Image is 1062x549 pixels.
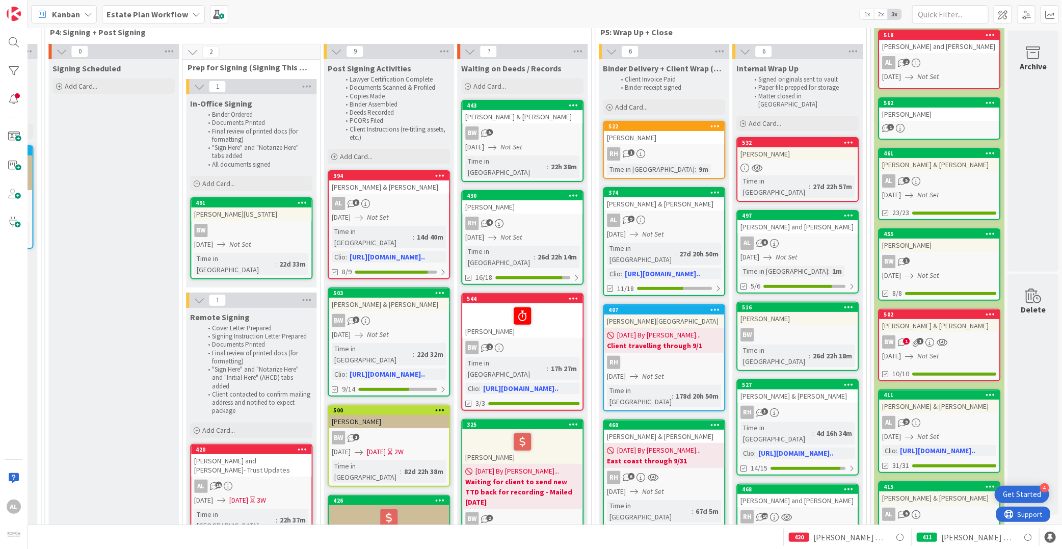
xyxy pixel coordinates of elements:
div: 415 [879,482,999,491]
a: 394[PERSON_NAME] & [PERSON_NAME]AL[DATE]Not SetTime in [GEOGRAPHIC_DATA]:14d 40mClio:[URL][DOMAIN... [328,170,450,279]
a: 502[PERSON_NAME] & [PERSON_NAME]BW[DATE]Not Set10/10 [878,309,1000,381]
div: 522 [608,123,724,130]
a: 461[PERSON_NAME] & [PERSON_NAME]AL[DATE]Not Set23/23 [878,148,1000,220]
i: Not Set [642,372,664,381]
span: : [534,251,535,263]
div: 460[PERSON_NAME] & [PERSON_NAME] [604,421,724,443]
span: 6 [761,239,768,246]
div: RH [740,406,754,419]
div: AL [879,174,999,188]
div: [PERSON_NAME] and [PERSON_NAME]- Trust Updates [191,454,311,477]
span: 9 [903,419,910,425]
div: RH [607,471,620,484]
div: 325 [462,420,582,429]
div: AL [882,174,895,188]
div: AL [882,416,895,429]
div: 1m [830,266,844,277]
i: Not Set [500,232,522,242]
b: Estate Plan Workflow [107,9,188,19]
span: [DATE] By [PERSON_NAME]... [617,330,701,341]
div: Clio [740,448,754,459]
div: 17h 27m [548,363,579,374]
div: Time in [GEOGRAPHIC_DATA] [332,343,413,365]
div: 374 [604,188,724,197]
div: [PERSON_NAME] & [PERSON_NAME] [329,180,449,194]
span: : [275,258,277,270]
div: [PERSON_NAME] & [PERSON_NAME] [879,158,999,171]
span: Add Card... [473,82,506,91]
div: 532 [742,139,858,146]
i: Not Set [367,330,389,339]
div: [PERSON_NAME] [879,108,999,121]
span: [DATE] [332,212,351,223]
div: 411 [879,390,999,400]
div: 443 [467,102,582,109]
div: 415 [884,483,999,490]
div: BW [882,335,895,349]
div: 500 [329,406,449,415]
span: Add Card... [615,102,648,112]
div: 325 [467,421,582,428]
div: BW [737,328,858,342]
span: 1 [903,338,910,345]
div: [PERSON_NAME] & [PERSON_NAME] [879,319,999,332]
a: 516[PERSON_NAME]BWTime in [GEOGRAPHIC_DATA]:26d 22h 18m [736,302,859,371]
div: 497 [737,211,858,220]
div: BW [465,341,479,354]
a: 562[PERSON_NAME] [878,97,1000,140]
div: Clio [607,268,621,279]
span: : [672,390,673,402]
div: Time in [GEOGRAPHIC_DATA] [740,266,828,277]
div: 491[PERSON_NAME][US_STATE] [191,198,311,221]
span: : [346,251,347,263]
div: Time in [GEOGRAPHIC_DATA] [607,164,695,175]
div: 460 [604,421,724,430]
a: 518[PERSON_NAME] and [PERSON_NAME]AL[DATE]Not Set [878,30,1000,89]
div: Time in [GEOGRAPHIC_DATA] [465,246,534,268]
div: [PERSON_NAME][GEOGRAPHIC_DATA] [604,315,724,328]
span: [DATE] [882,351,901,361]
div: 374 [608,189,724,196]
span: [DATE] [882,270,901,281]
div: Time in [GEOGRAPHIC_DATA] [740,422,812,445]
span: 2 [903,59,910,65]
span: 9 [628,216,634,222]
span: : [547,161,548,172]
div: BW [882,255,895,268]
div: 407[PERSON_NAME][GEOGRAPHIC_DATA] [604,305,724,328]
span: [DATE] [740,252,759,263]
span: : [413,349,414,360]
div: 455 [879,229,999,239]
div: [PERSON_NAME] [462,200,582,214]
div: Time in [GEOGRAPHIC_DATA] [332,460,400,483]
div: BW [879,335,999,349]
span: 8 [353,199,359,206]
span: 1 [628,149,634,156]
div: 562 [884,99,999,107]
span: [DATE] By [PERSON_NAME]... [475,466,559,477]
span: Add Card... [340,152,373,161]
div: 407 [604,305,724,315]
span: [DATE] [882,190,901,200]
span: [DATE] [332,329,351,340]
span: Add Card... [65,82,97,91]
a: [URL][DOMAIN_NAME].. [350,252,425,262]
a: 497[PERSON_NAME] and [PERSON_NAME]AL[DATE]Not SetTime in [GEOGRAPHIC_DATA]:1m5/6 [736,210,859,294]
div: 420[PERSON_NAME] and [PERSON_NAME]- Trust Updates [191,445,311,477]
div: AL [879,56,999,69]
div: BW [740,328,754,342]
i: Not Set [917,432,939,441]
div: RH [604,471,724,484]
span: : [828,266,830,277]
span: : [400,466,402,477]
span: 9/14 [342,384,355,395]
span: 1 [917,338,923,345]
b: East coast through 9/31 [607,456,721,466]
div: [PERSON_NAME] [737,312,858,325]
div: 503[PERSON_NAME] & [PERSON_NAME] [329,289,449,311]
div: BW [332,314,345,327]
a: 503[PERSON_NAME] & [PERSON_NAME]BW[DATE]Not SetTime in [GEOGRAPHIC_DATA]:22d 32mClio:[URL][DOMAIN... [328,287,450,397]
span: 1 [353,434,359,440]
span: : [621,268,622,279]
i: Not Set [917,351,939,360]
